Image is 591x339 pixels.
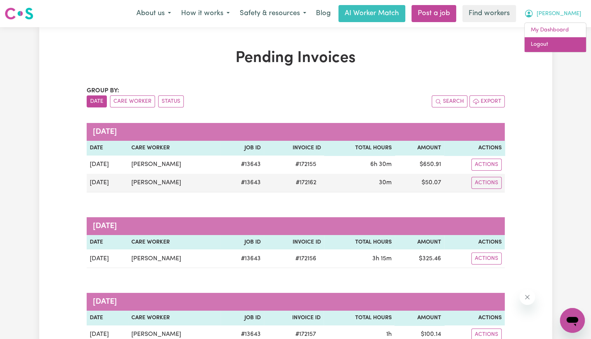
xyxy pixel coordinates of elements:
[471,159,502,171] button: Actions
[87,217,505,235] caption: [DATE]
[386,331,391,337] span: 1 hour
[524,22,586,52] div: My Account
[5,7,33,21] img: Careseekers logo
[110,95,155,107] button: sort invoices by care worker
[471,253,502,265] button: Actions
[176,5,235,22] button: How it works
[131,5,176,22] button: About us
[432,95,467,107] button: Search
[395,174,444,192] td: $ 50.07
[395,141,444,156] th: Amount
[525,37,586,52] a: Logout
[372,256,392,262] span: 3 hours 15 minutes
[221,235,264,250] th: Job ID
[525,23,586,38] a: My Dashboard
[128,174,221,192] td: [PERSON_NAME]
[87,49,505,67] h1: Pending Invoices
[235,5,311,22] button: Safety & resources
[221,311,264,325] th: Job ID
[264,235,324,250] th: Invoice ID
[444,235,504,250] th: Actions
[291,254,321,263] span: # 172156
[462,5,516,22] a: Find workers
[128,141,221,156] th: Care Worker
[560,308,585,333] iframe: Button to launch messaging window
[87,293,505,311] caption: [DATE]
[469,95,505,107] button: Export
[87,235,128,250] th: Date
[338,5,405,22] a: AI Worker Match
[444,141,504,156] th: Actions
[471,177,502,189] button: Actions
[87,95,107,107] button: sort invoices by date
[444,311,505,325] th: Actions
[395,235,444,250] th: Amount
[158,95,184,107] button: sort invoices by paid status
[264,311,324,325] th: Invoice ID
[394,311,444,325] th: Amount
[221,141,264,156] th: Job ID
[128,249,221,268] td: [PERSON_NAME]
[264,141,324,156] th: Invoice ID
[221,174,264,192] td: # 13643
[128,235,221,250] th: Care Worker
[128,311,221,325] th: Care Worker
[370,161,392,168] span: 6 hours 30 minutes
[324,235,395,250] th: Total Hours
[87,141,128,156] th: Date
[221,249,264,268] td: # 13643
[411,5,456,22] a: Post a job
[87,156,128,174] td: [DATE]
[291,160,321,169] span: # 172155
[395,156,444,174] td: $ 650.91
[519,5,586,22] button: My Account
[5,5,47,12] span: Need any help?
[311,5,335,22] a: Blog
[324,311,394,325] th: Total Hours
[87,311,129,325] th: Date
[291,330,321,339] span: # 172157
[87,249,128,268] td: [DATE]
[379,180,392,186] span: 30 minutes
[520,289,535,305] iframe: Close message
[324,141,395,156] th: Total Hours
[537,10,581,18] span: [PERSON_NAME]
[87,123,505,141] caption: [DATE]
[87,88,119,94] span: Group by:
[5,5,33,22] a: Careseekers logo
[128,156,221,174] td: [PERSON_NAME]
[87,174,128,192] td: [DATE]
[221,156,264,174] td: # 13643
[291,178,321,187] span: # 172162
[395,249,444,268] td: $ 325.46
